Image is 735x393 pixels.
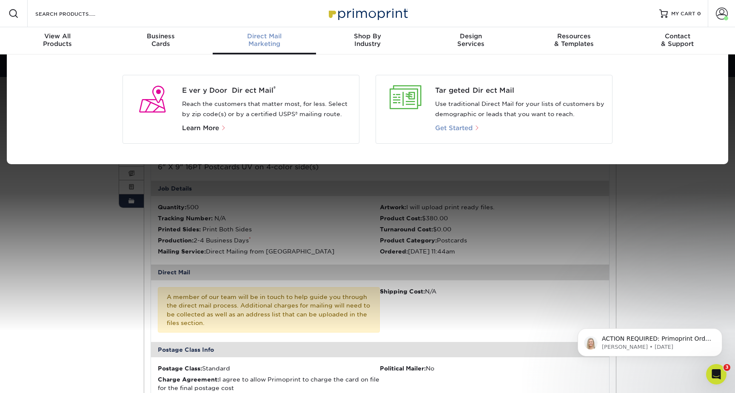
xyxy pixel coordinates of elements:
[6,27,109,54] a: View AllProducts
[182,125,230,131] a: Learn More
[522,32,626,48] div: & Templates
[380,365,426,372] strong: Political Mailer:
[435,125,480,131] a: Get Started
[435,85,606,96] a: Targeted Direct Mail
[419,32,522,40] span: Design
[182,85,353,96] a: Every Door Direct Mail®
[626,32,729,40] span: Contact
[380,364,602,373] li: No
[158,375,380,393] li: I agree to allow Primoprint to charge the card on file for the final postage cost
[6,32,109,40] span: View All
[182,99,353,120] p: Reach the customers that matter most, for less. Select by zip code(s) or by a certified USPS® mai...
[6,32,109,48] div: Products
[435,99,606,120] p: Use traditional Direct Mail for your lists of customers by demographic or leads that you want to ...
[419,27,522,54] a: DesignServices
[151,342,610,357] div: Postage Class Info
[706,364,726,384] iframe: Intercom live chat
[724,364,730,371] span: 3
[109,32,213,40] span: Business
[522,27,626,54] a: Resources& Templates
[158,365,202,372] strong: Postage Class:
[109,27,213,54] a: BusinessCards
[435,124,473,132] span: Get Started
[273,85,276,91] sup: ®
[419,32,522,48] div: Services
[626,32,729,48] div: & Support
[109,32,213,48] div: Cards
[182,85,353,96] span: Every Door Direct Mail
[565,310,735,370] iframe: Intercom notifications message
[316,27,419,54] a: Shop ByIndustry
[316,32,419,48] div: Industry
[213,32,316,48] div: Marketing
[671,10,695,17] span: MY CART
[522,32,626,40] span: Resources
[626,27,729,54] a: Contact& Support
[325,4,410,23] img: Primoprint
[213,27,316,54] a: Direct MailMarketing
[158,364,380,373] li: Standard
[182,124,219,132] span: Learn More
[158,376,219,383] strong: Charge Agreement:
[316,32,419,40] span: Shop By
[34,9,117,19] input: SEARCH PRODUCTS.....
[213,32,316,40] span: Direct Mail
[697,11,701,17] span: 0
